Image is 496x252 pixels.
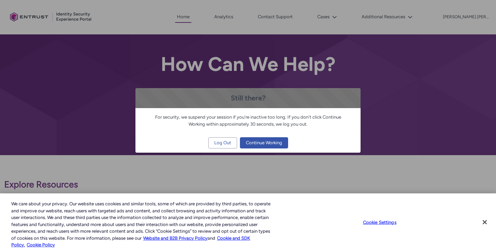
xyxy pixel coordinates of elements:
span: Still there? [231,94,266,102]
div: We care about your privacy. Our website uses cookies and similar tools, some of which are provide... [11,200,273,248]
span: Continue Working [246,138,282,148]
span: Log Out [214,138,231,148]
a: Cookie Policy [27,242,55,247]
iframe: Qualified Messenger [371,89,496,252]
span: For security, we suspend your session if you're inactive too long. If you don't click Continue Wo... [155,114,341,127]
button: Continue Working [240,137,288,148]
button: Log Out [208,137,237,148]
button: Cookie Settings [358,215,402,229]
button: Close [477,214,492,230]
a: More information about our cookie policy., opens in a new tab [143,236,208,241]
